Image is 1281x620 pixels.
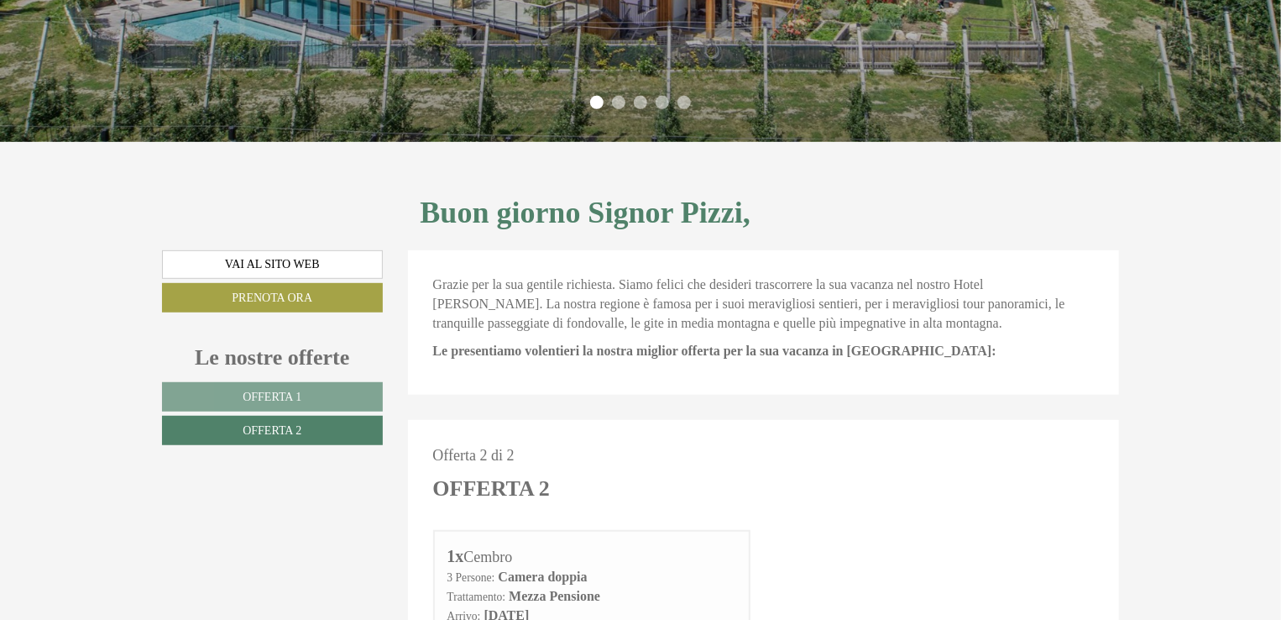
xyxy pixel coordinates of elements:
h1: Buon giorno Signor Pizzi, [421,197,750,230]
p: Grazie per la sua gentile richiesta. Siamo felici che desideri trascorrere la sua vacanza nel nos... [433,276,1095,334]
span: Offerta 1 [243,391,301,403]
span: Offerta 2 di 2 [433,447,515,464]
b: Camera doppia [499,570,588,584]
a: Vai al sito web [162,250,383,279]
div: Le nostre offerte [162,342,383,373]
div: Cembro [447,544,737,569]
b: 1x [447,547,464,565]
small: 3 Persone: [447,571,495,584]
small: Trattamento: [447,591,506,603]
strong: Le presentiamo volentieri la nostra miglior offerta per la sua vacanza in [GEOGRAPHIC_DATA]: [433,344,996,358]
a: Prenota ora [162,283,383,313]
div: Offerta 2 [433,473,550,504]
b: Mezza Pensione [509,589,600,603]
span: Offerta 2 [243,424,301,437]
